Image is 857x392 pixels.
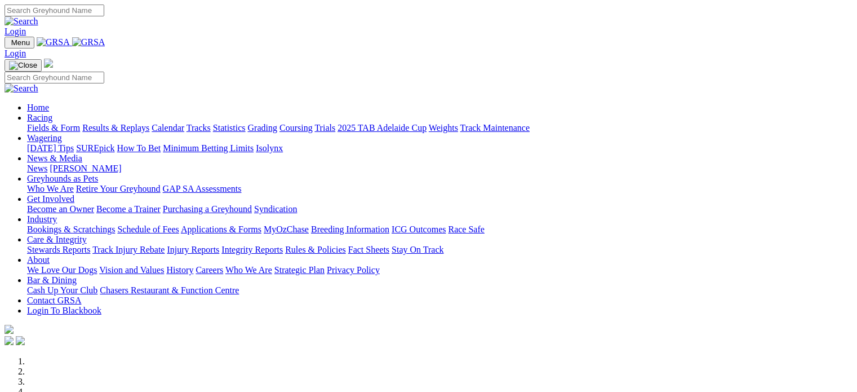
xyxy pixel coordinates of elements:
a: News [27,164,47,173]
a: Wagering [27,133,62,143]
a: Get Involved [27,194,74,204]
div: Racing [27,123,852,133]
a: Login [5,49,26,58]
a: Become an Owner [27,204,94,214]
img: Search [5,83,38,94]
button: Toggle navigation [5,37,34,49]
a: History [166,265,193,275]
div: Wagering [27,143,852,153]
a: Chasers Restaurant & Function Centre [100,285,239,295]
input: Search [5,72,104,83]
img: GRSA [37,37,70,47]
div: Bar & Dining [27,285,852,296]
a: Tracks [187,123,211,133]
a: MyOzChase [264,224,309,234]
a: About [27,255,50,265]
a: Results & Replays [82,123,149,133]
a: Industry [27,214,57,224]
img: twitter.svg [16,336,25,345]
a: Isolynx [256,143,283,153]
div: Greyhounds as Pets [27,184,852,194]
div: About [27,265,852,275]
a: Become a Trainer [96,204,161,214]
a: 2025 TAB Adelaide Cup [338,123,427,133]
a: SUREpick [76,143,114,153]
a: Integrity Reports [221,245,283,254]
a: Purchasing a Greyhound [163,204,252,214]
a: How To Bet [117,143,161,153]
a: Cash Up Your Club [27,285,97,295]
a: Login [5,27,26,36]
a: Strategic Plan [274,265,325,275]
a: Bar & Dining [27,275,77,285]
a: News & Media [27,153,82,163]
a: Coursing [279,123,313,133]
span: Menu [11,38,30,47]
a: Statistics [213,123,246,133]
a: Contact GRSA [27,296,81,305]
div: Industry [27,224,852,235]
a: Fact Sheets [348,245,389,254]
img: Close [9,61,37,70]
a: Vision and Values [99,265,164,275]
a: Care & Integrity [27,235,87,244]
a: Retire Your Greyhound [76,184,161,193]
button: Toggle navigation [5,59,42,72]
a: Syndication [254,204,297,214]
img: Search [5,16,38,27]
a: Home [27,103,49,112]
img: logo-grsa-white.png [44,59,53,68]
a: Careers [196,265,223,275]
a: Fields & Form [27,123,80,133]
a: Race Safe [448,224,484,234]
a: Stewards Reports [27,245,90,254]
a: We Love Our Dogs [27,265,97,275]
img: GRSA [72,37,105,47]
a: Injury Reports [167,245,219,254]
a: Weights [429,123,458,133]
a: Bookings & Scratchings [27,224,115,234]
a: Login To Blackbook [27,306,101,315]
a: Privacy Policy [327,265,380,275]
a: Applications & Forms [181,224,261,234]
a: Rules & Policies [285,245,346,254]
a: Minimum Betting Limits [163,143,254,153]
div: Get Involved [27,204,852,214]
input: Search [5,5,104,16]
a: Schedule of Fees [117,224,179,234]
a: Greyhounds as Pets [27,174,98,183]
div: News & Media [27,164,852,174]
a: Racing [27,113,52,122]
a: Calendar [152,123,184,133]
img: facebook.svg [5,336,14,345]
a: [PERSON_NAME] [50,164,121,173]
a: Who We Are [225,265,272,275]
a: GAP SA Assessments [163,184,242,193]
div: Care & Integrity [27,245,852,255]
a: Stay On Track [392,245,443,254]
a: Trials [314,123,335,133]
a: Track Injury Rebate [92,245,165,254]
a: [DATE] Tips [27,143,74,153]
a: Who We Are [27,184,74,193]
a: Breeding Information [311,224,389,234]
a: Grading [248,123,277,133]
a: Track Maintenance [460,123,530,133]
img: logo-grsa-white.png [5,325,14,334]
a: ICG Outcomes [392,224,446,234]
